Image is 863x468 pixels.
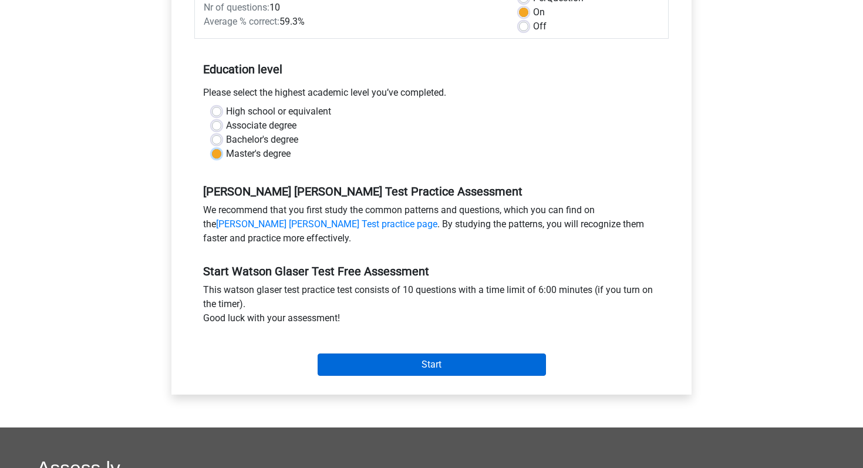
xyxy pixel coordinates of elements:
[203,264,660,278] h5: Start Watson Glaser Test Free Assessment
[226,133,298,147] label: Bachelor's degree
[226,147,291,161] label: Master's degree
[533,19,547,33] label: Off
[194,203,669,250] div: We recommend that you first study the common patterns and questions, which you can find on the . ...
[204,2,269,13] span: Nr of questions:
[318,353,546,376] input: Start
[216,218,437,230] a: [PERSON_NAME] [PERSON_NAME] Test practice page
[203,58,660,81] h5: Education level
[195,1,510,15] div: 10
[194,86,669,105] div: Please select the highest academic level you’ve completed.
[194,283,669,330] div: This watson glaser test practice test consists of 10 questions with a time limit of 6:00 minutes ...
[203,184,660,198] h5: [PERSON_NAME] [PERSON_NAME] Test Practice Assessment
[226,105,331,119] label: High school or equivalent
[195,15,510,29] div: 59.3%
[533,5,545,19] label: On
[204,16,279,27] span: Average % correct:
[226,119,296,133] label: Associate degree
